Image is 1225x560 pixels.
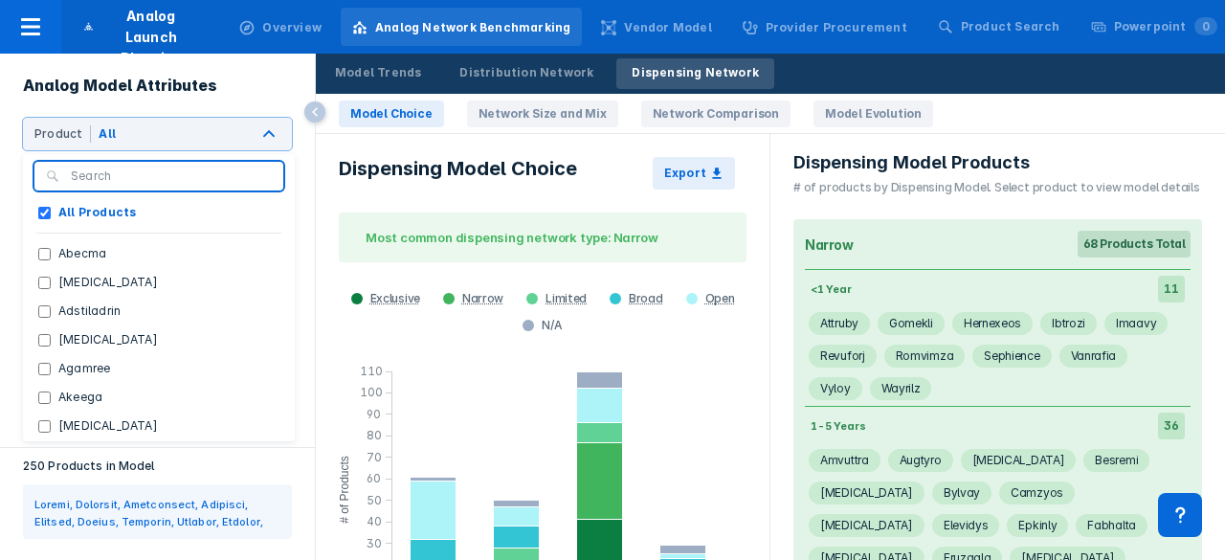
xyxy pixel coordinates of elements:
text: 60 [367,471,381,485]
span: [MEDICAL_DATA] [961,449,1077,472]
div: Contact Support [1158,493,1202,537]
div: # of products by Dispensing Model. Select product to view model details [793,179,1200,196]
text: 110 [360,364,383,378]
span: Hernexeos [952,312,1033,335]
span: Wayrilz [870,377,932,400]
span: Besremi [1083,449,1149,472]
span: Amvuttra [809,449,880,472]
span: 0 [1194,17,1217,35]
a: Model Trends [320,58,436,89]
span: 250 Products in Model [23,459,155,473]
a: Model Evolution [813,101,933,127]
input: Search [71,168,272,185]
div: 1-5 Years [805,414,871,438]
div: Product [34,125,91,143]
a: Model Choice [339,101,444,127]
button: [MEDICAL_DATA] [23,268,295,297]
div: Narrow [805,236,853,253]
label: Agamree [51,360,118,377]
div: N/A [511,318,573,333]
span: Vanrafia [1059,345,1128,368]
div: Powerpoint [1114,18,1217,35]
div: Dispensing Model Choice [327,146,589,201]
label: [MEDICAL_DATA] [51,331,166,348]
label: Abecma [51,245,114,262]
a: Network Size and Mix [467,101,618,127]
label: All Products [51,204,144,221]
span: Attruby [809,312,870,335]
button: Akeega [23,383,295,412]
div: 11 [1158,276,1185,302]
label: Akeega [51,389,110,406]
span: Revuforj [809,345,877,368]
button: [MEDICAL_DATA] [23,440,295,469]
div: 36 [1158,413,1185,439]
a: Distribution Network [444,58,609,89]
button: [MEDICAL_DATA] [23,412,295,440]
div: Provider Procurement [766,19,907,36]
a: Dispensing Network [616,58,774,89]
a: Analog Network Benchmarking [341,8,582,46]
label: Adstiladrin [51,302,128,320]
span: Romvimza [884,345,966,368]
h4: Analog Model Attributes [23,77,217,95]
span: Sephience [972,345,1051,368]
span: Vyloy [809,377,862,400]
span: [MEDICAL_DATA] [809,514,924,537]
div: Dispensing Network [632,64,759,81]
span: Camzyos [999,482,1075,504]
div: Narrow [462,291,503,306]
div: Broad [629,291,663,306]
span: Fabhalta [1076,514,1147,537]
div: Product Search [961,18,1060,35]
a: Vendor Model [590,8,723,46]
text: 80 [367,428,382,442]
span: Ibtrozi [1040,312,1097,335]
span: Most common dispensing network type: Narrow [366,228,657,247]
button: [MEDICAL_DATA] [23,325,295,354]
div: <1 Year [805,277,857,302]
a: Network Comparison [641,101,791,127]
text: 50 [367,493,382,507]
tspan: # of Products [338,456,351,524]
text: 70 [367,450,382,464]
label: [MEDICAL_DATA] [51,417,166,435]
div: Exclusive [370,291,420,306]
span: Augtyro [888,449,953,472]
div: Distribution Network [459,64,593,81]
button: Agamree [23,354,295,383]
text: 30 [367,536,382,550]
div: Analog Network Benchmarking [375,19,570,36]
label: [MEDICAL_DATA] [51,274,166,291]
span: Bylvay [932,482,991,504]
div: Model Trends [335,64,421,81]
button: Adstiladrin [23,297,295,325]
div: Overview [262,19,322,36]
div: Limited [546,291,587,306]
span: Dispensing Model Products [793,151,1030,174]
button: Abecma [23,239,295,268]
button: All Products [23,198,295,227]
div: Open [705,291,735,306]
div: Loremi, Dolorsit, Ametconsect, Adipisci, Elitsed, Doeius, Temporin, Utlabor, Etdolor, Magnaali, E... [34,496,280,527]
div: All [99,125,116,143]
span: [MEDICAL_DATA] [809,482,924,504]
text: 90 [367,407,381,421]
div: Vendor Model [624,19,711,36]
text: 100 [360,385,383,399]
a: Overview [228,8,333,46]
span: Imaavy [1104,312,1168,335]
div: 68 Products Total [1078,231,1192,258]
span: Epkinly [1007,514,1068,537]
div: Export [664,165,706,182]
span: Elevidys [932,514,1000,537]
text: 40 [367,514,382,528]
a: Provider Procurement [731,8,919,46]
span: Gomekli [878,312,945,335]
